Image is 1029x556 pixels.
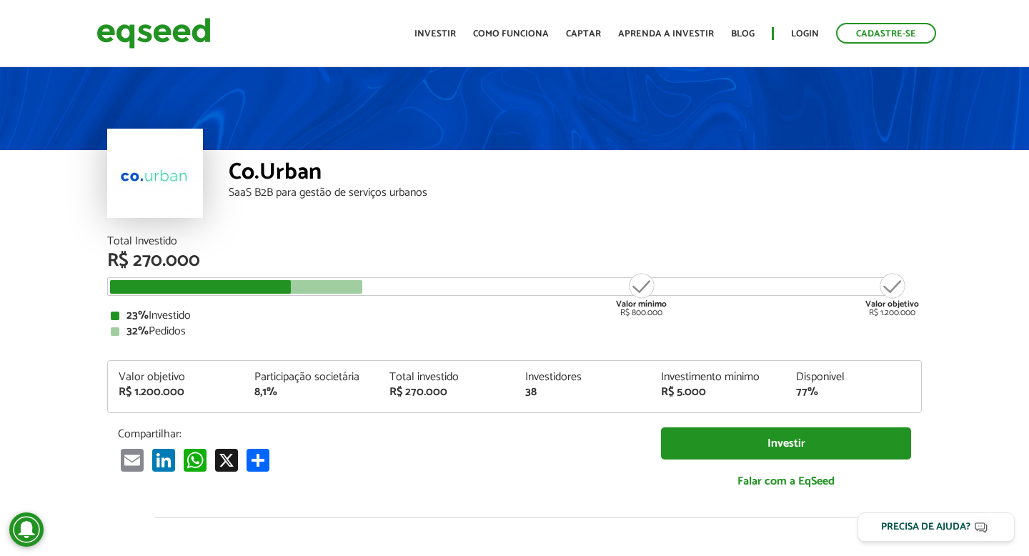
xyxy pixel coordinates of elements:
div: Valor objetivo [119,372,233,383]
a: Share [244,448,272,472]
a: Login [791,29,819,39]
a: Como funciona [473,29,549,39]
div: Total investido [389,372,504,383]
a: Email [118,448,146,472]
div: 8,1% [254,387,369,398]
div: Co.Urban [229,161,922,187]
div: R$ 1.200.000 [119,387,233,398]
div: R$ 270.000 [107,252,922,270]
div: Investimento mínimo [661,372,775,383]
a: LinkedIn [149,448,178,472]
div: SaaS B2B para gestão de serviços urbanos [229,187,922,199]
a: Investir [414,29,456,39]
a: Blog [731,29,755,39]
strong: 23% [126,306,149,325]
div: Investidores [525,372,640,383]
a: Aprenda a investir [618,29,714,39]
div: 38 [525,387,640,398]
div: R$ 1.200.000 [865,272,919,317]
strong: Valor objetivo [865,297,919,311]
a: Cadastre-se [836,23,936,44]
strong: 32% [126,322,149,341]
a: Captar [566,29,601,39]
p: Compartilhar: [118,427,640,441]
div: Investido [111,310,918,322]
a: X [212,448,241,472]
div: R$ 800.000 [615,272,668,317]
div: R$ 270.000 [389,387,504,398]
div: Disponível [796,372,910,383]
a: Falar com a EqSeed [661,467,911,496]
div: Pedidos [111,326,918,337]
div: 77% [796,387,910,398]
a: Investir [661,427,911,460]
a: WhatsApp [181,448,209,472]
strong: Valor mínimo [616,297,667,311]
div: R$ 5.000 [661,387,775,398]
div: Participação societária [254,372,369,383]
div: Total Investido [107,236,922,247]
img: EqSeed [96,14,211,52]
